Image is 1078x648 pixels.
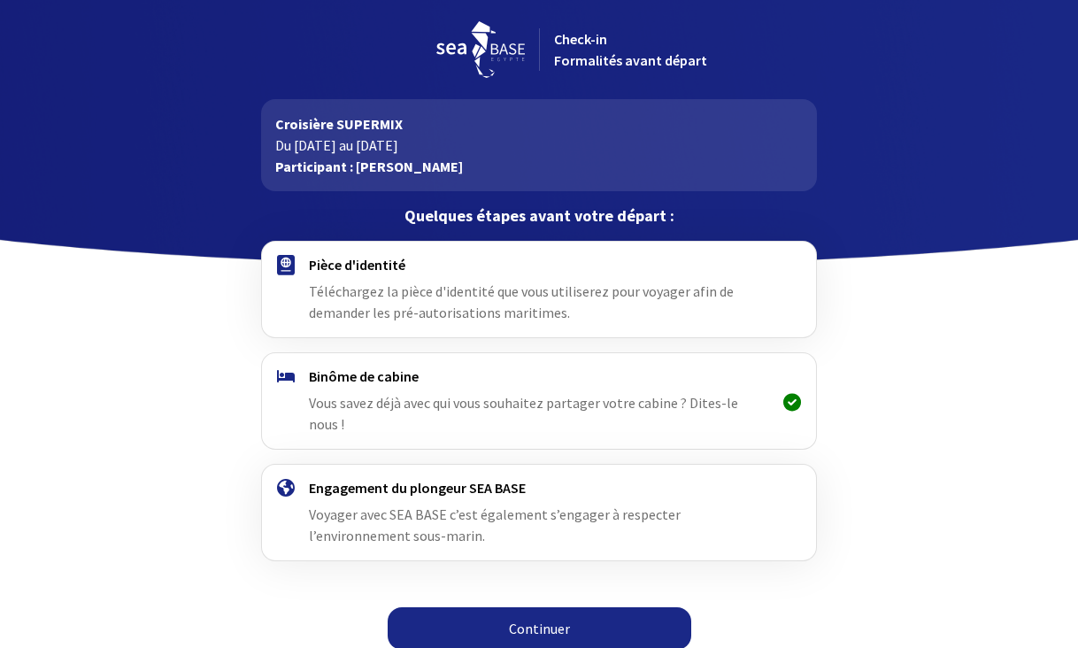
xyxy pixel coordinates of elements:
[436,21,525,78] img: logo_seabase.svg
[309,256,768,274] h4: Pièce d'identité
[309,394,738,433] span: Vous savez déjà avec qui vous souhaitez partager votre cabine ? Dites-le nous !
[309,367,768,385] h4: Binôme de cabine
[275,113,802,135] p: Croisière SUPERMIX
[554,30,707,69] span: Check-in Formalités avant départ
[277,255,295,275] img: passport.svg
[277,479,295,497] img: engagement.svg
[309,479,768,497] h4: Engagement du plongeur SEA BASE
[261,205,816,227] p: Quelques étapes avant votre départ :
[309,282,734,321] span: Téléchargez la pièce d'identité que vous utiliserez pour voyager afin de demander les pré-autoris...
[275,135,802,156] p: Du [DATE] au [DATE]
[275,156,802,177] p: Participant : [PERSON_NAME]
[309,505,681,544] span: Voyager avec SEA BASE c’est également s’engager à respecter l’environnement sous-marin.
[277,370,295,382] img: binome.svg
